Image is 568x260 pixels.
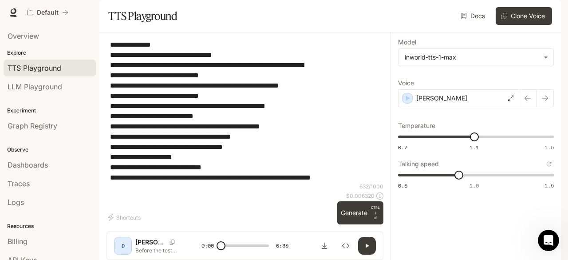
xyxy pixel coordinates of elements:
[398,123,435,129] p: Temperature
[23,4,72,21] button: All workspaces
[166,240,178,245] button: Copy Voice ID
[544,144,554,151] span: 1.5
[37,9,59,16] p: Default
[108,7,177,25] h1: TTS Playground
[135,247,180,254] p: Before the test Read the instruction manual thoroughly Allow the reagent to return to room temper...
[538,230,559,251] iframe: Intercom live chat
[316,237,333,255] button: Download audio
[276,241,288,250] span: 0:35
[201,241,214,250] span: 0:00
[416,94,467,103] p: [PERSON_NAME]
[469,144,479,151] span: 1.1
[398,39,416,45] p: Model
[371,205,380,221] p: ⏎
[398,80,414,86] p: Voice
[398,144,407,151] span: 0.7
[398,161,439,167] p: Talking speed
[544,182,554,189] span: 1.5
[405,53,539,62] div: inworld-tts-1-max
[106,210,144,224] button: Shortcuts
[459,7,489,25] a: Docs
[469,182,479,189] span: 1.0
[337,237,355,255] button: Inspect
[116,239,130,253] div: D
[496,7,552,25] button: Clone Voice
[337,201,383,224] button: GenerateCTRL +⏎
[135,238,166,247] p: [PERSON_NAME]
[398,49,553,66] div: inworld-tts-1-max
[398,182,407,189] span: 0.5
[544,159,554,169] button: Reset to default
[371,205,380,216] p: CTRL +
